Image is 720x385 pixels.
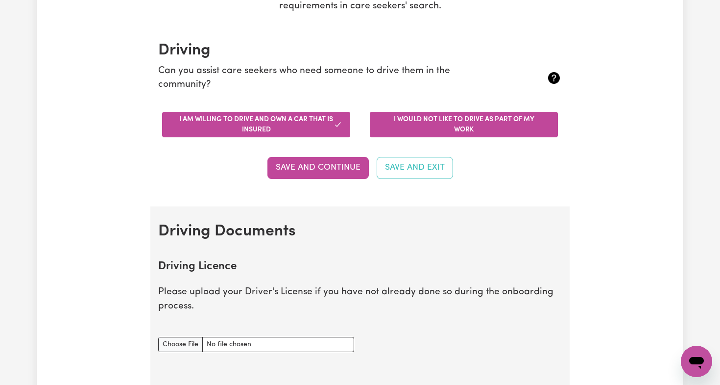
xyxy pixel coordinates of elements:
[158,64,495,93] p: Can you assist care seekers who need someone to drive them in the community?
[158,260,562,274] h2: Driving Licence
[162,112,350,137] button: I am willing to drive and own a car that is insured
[370,112,558,137] button: I would not like to drive as part of my work
[158,41,562,60] h2: Driving
[158,285,562,314] p: Please upload your Driver's License if you have not already done so during the onboarding process.
[267,157,369,179] button: Save and Continue
[377,157,453,179] button: Save and Exit
[158,222,562,241] h2: Driving Documents
[681,346,712,377] iframe: Button to launch messaging window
